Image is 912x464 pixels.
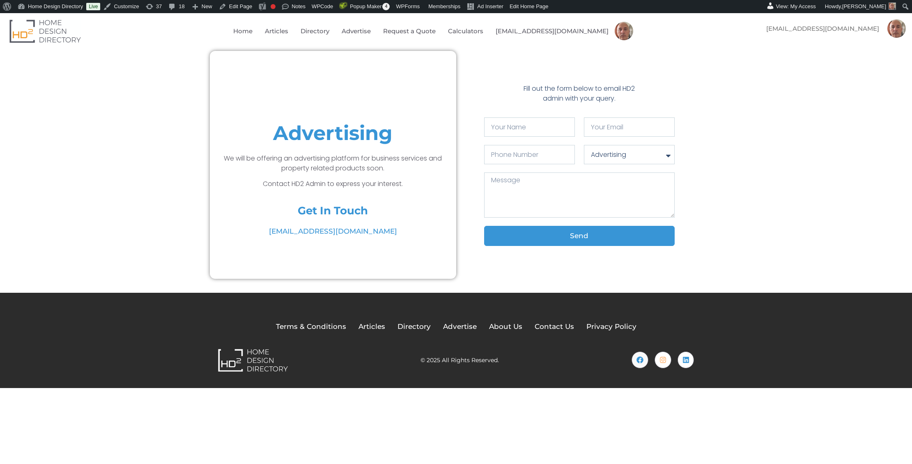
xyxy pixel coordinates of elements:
[383,22,436,41] a: Request a Quote
[443,322,477,332] a: Advertise
[214,121,452,145] h1: Advertising
[484,226,675,246] button: Send
[265,22,288,41] a: Articles
[276,322,346,332] a: Terms & Conditions
[397,322,431,332] a: Directory
[570,232,588,239] span: Send
[420,357,499,363] h2: © 2025 All Rights Reserved.
[615,22,633,40] img: Mark Czernkowski
[86,3,100,10] a: Live
[271,4,276,9] div: Needs improvement
[842,3,886,9] span: [PERSON_NAME]
[887,19,906,38] img: Mark Czernkowski
[489,322,522,332] a: About Us
[301,22,329,41] a: Directory
[214,226,452,237] a: [EMAIL_ADDRESS][DOMAIN_NAME]
[358,322,385,332] a: Articles
[520,84,639,103] p: Fill out the form below to email HD2 admin with your query.
[298,203,368,218] h4: Get In Touch
[586,322,636,332] a: Privacy Policy
[758,19,906,38] nav: Menu
[584,117,675,137] input: Your Email
[496,22,609,41] a: [EMAIL_ADDRESS][DOMAIN_NAME]
[342,22,371,41] a: Advertise
[484,117,575,137] input: Your Name
[233,22,253,41] a: Home
[382,3,390,10] span: 4
[484,145,575,164] input: Only numbers and phone characters (#, -, *, etc) are accepted.
[758,19,887,38] a: [EMAIL_ADDRESS][DOMAIN_NAME]
[214,154,452,173] p: We will be offering an advertising platform for business services and property related products s...
[448,22,483,41] a: Calculators
[269,226,397,237] span: [EMAIL_ADDRESS][DOMAIN_NAME]
[484,117,675,254] form: Contact Form
[535,322,574,332] a: Contact Us
[185,22,682,41] nav: Menu
[214,179,452,189] p: Contact HD2 Admin to express your interest.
